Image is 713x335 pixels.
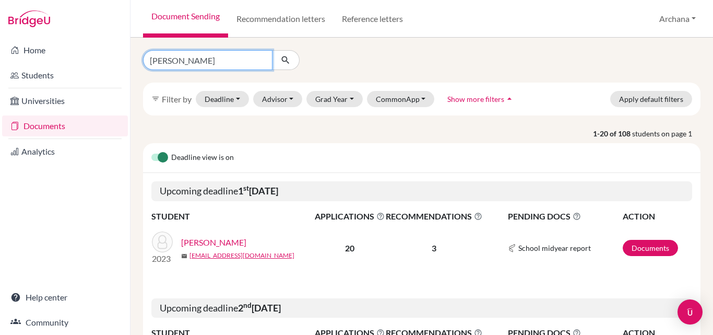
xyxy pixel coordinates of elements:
span: mail [181,253,187,259]
img: Common App logo [508,244,516,252]
input: Find student by name... [143,50,272,70]
span: APPLICATIONS [315,210,385,223]
sup: st [243,184,249,192]
a: Students [2,65,128,86]
i: arrow_drop_up [504,94,515,104]
span: Filter by [162,94,192,104]
i: filter_list [151,95,160,103]
a: Community [2,312,128,333]
button: Apply default filters [610,91,692,107]
b: 20 [345,243,354,253]
p: 2023 [152,252,173,265]
button: CommonApp [367,91,435,107]
a: Universities [2,90,128,111]
span: Deadline view is on [171,152,234,164]
button: Show more filtersarrow_drop_up [438,91,524,107]
a: [EMAIL_ADDRESS][DOMAIN_NAME] [189,251,294,260]
img: Periketi, Praneetha [152,232,173,252]
a: Help center [2,287,128,308]
a: Analytics [2,141,128,162]
h5: Upcoming deadline [151,298,692,318]
button: Grad Year [306,91,363,107]
button: Advisor [253,91,303,107]
sup: nd [243,301,252,309]
img: Bridge-U [8,10,50,27]
span: Show more filters [447,95,504,103]
th: STUDENT [151,210,314,223]
b: 1 [DATE] [238,185,278,197]
p: 3 [386,242,482,255]
span: PENDING DOCS [508,210,622,223]
th: ACTION [622,210,692,223]
a: Home [2,40,128,61]
span: RECOMMENDATIONS [386,210,482,223]
button: Deadline [196,91,249,107]
button: Archana [655,9,700,29]
b: 2 [DATE] [238,302,281,314]
div: Open Intercom Messenger [678,299,703,325]
a: Documents [2,115,128,136]
h5: Upcoming deadline [151,181,692,201]
a: [PERSON_NAME] [181,236,246,249]
span: students on page 1 [632,128,700,139]
a: Documents [623,240,678,256]
strong: 1-20 of 108 [593,128,632,139]
span: School midyear report [518,242,591,253]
